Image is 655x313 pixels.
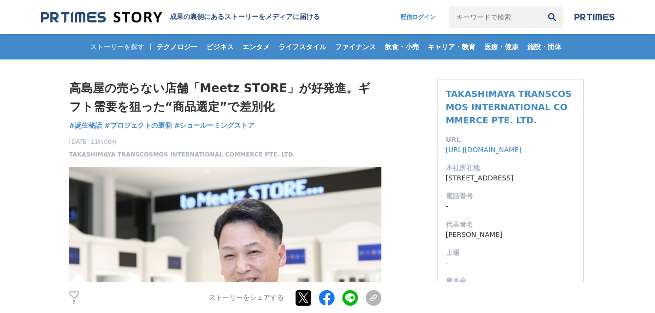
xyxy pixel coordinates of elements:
span: #ショールーミングストア [174,121,255,130]
a: 成果の裏側にあるストーリーをメディアに届ける 成果の裏側にあるストーリーをメディアに届ける [41,11,320,24]
span: 飲食・小売 [381,42,423,51]
a: TAKASHIMAYA TRANSCOSMOS INTERNATIONAL COMMERCE PTE. LTD. [69,150,296,159]
span: [DATE] 11時00分 [69,137,296,146]
dd: - [446,201,576,212]
h2: 成果の裏側にあるストーリーをメディアに届ける [170,13,320,21]
dd: [PERSON_NAME] [446,230,576,240]
a: ビジネス [202,34,238,59]
dt: 上場 [446,248,576,258]
button: 検索 [541,6,563,28]
span: 施設・団体 [523,42,565,51]
span: #プロジェクトの裏側 [104,121,172,130]
a: エンタメ [238,34,274,59]
span: ファイナンス [331,42,380,51]
a: テクノロジー [153,34,201,59]
dt: 代表者名 [446,219,576,230]
dd: - [446,258,576,268]
a: #誕生秘話 [69,120,102,131]
dt: URL [446,135,576,145]
p: 2 [69,300,79,305]
a: キャリア・教育 [424,34,479,59]
dd: [STREET_ADDRESS] [446,173,576,183]
input: キーワードで検索 [449,6,541,28]
a: 飲食・小売 [381,34,423,59]
a: #プロジェクトの裏側 [104,120,172,131]
p: ストーリーをシェアする [209,293,284,302]
a: 配信ログイン [391,6,445,28]
dt: 本社所在地 [446,163,576,173]
a: 医療・健康 [480,34,522,59]
a: [URL][DOMAIN_NAME] [446,146,522,154]
a: ライフスタイル [275,34,330,59]
a: #ショールーミングストア [174,120,255,131]
h1: 高島屋の売らない店舗「Meetz STORE」が好発進。ギフト需要を狙った“商品選定”で差別化 [69,79,381,117]
span: キャリア・教育 [424,42,479,51]
span: ビジネス [202,42,238,51]
span: #誕生秘話 [69,121,102,130]
a: 施設・団体 [523,34,565,59]
dt: 電話番号 [446,191,576,201]
span: ライフスタイル [275,42,330,51]
a: ファイナンス [331,34,380,59]
span: エンタメ [238,42,274,51]
img: 成果の裏側にあるストーリーをメディアに届ける [41,11,162,24]
span: テクノロジー [153,42,201,51]
dt: 資本金 [446,276,576,286]
img: prtimes [575,13,615,21]
a: TAKASHIMAYA TRANSCOSMOS INTERNATIONAL COMMERCE PTE. LTD. [446,89,572,125]
span: 医療・健康 [480,42,522,51]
